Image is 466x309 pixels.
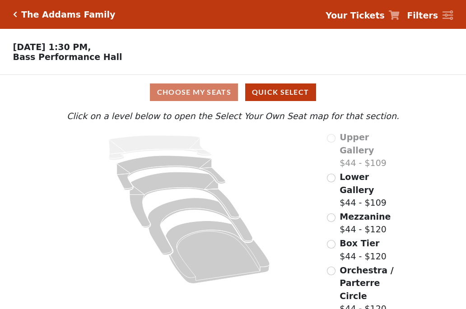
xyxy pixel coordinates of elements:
[340,238,379,248] span: Box Tier
[245,83,316,101] button: Quick Select
[340,132,374,155] span: Upper Gallery
[117,156,226,190] path: Lower Gallery - Seats Available: 153
[109,135,212,160] path: Upper Gallery - Seats Available: 0
[340,212,391,221] span: Mezzanine
[65,110,401,123] p: Click on a level below to open the Select Your Own Seat map for that section.
[340,210,391,236] label: $44 - $120
[340,131,401,170] label: $44 - $109
[21,9,115,20] h5: The Addams Family
[340,171,401,209] label: $44 - $109
[340,265,393,301] span: Orchestra / Parterre Circle
[166,221,270,284] path: Orchestra / Parterre Circle - Seats Available: 32
[407,9,453,22] a: Filters
[340,172,374,195] span: Lower Gallery
[13,11,17,18] a: Click here to go back to filters
[340,237,387,263] label: $44 - $120
[326,10,385,20] strong: Your Tickets
[326,9,400,22] a: Your Tickets
[407,10,438,20] strong: Filters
